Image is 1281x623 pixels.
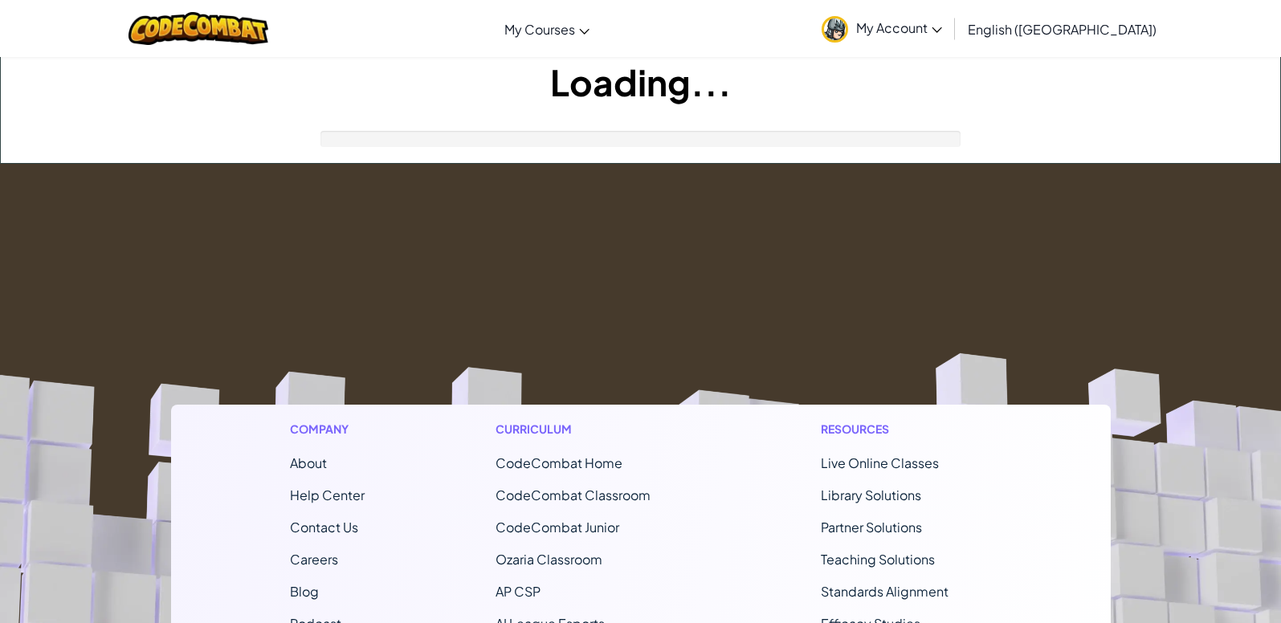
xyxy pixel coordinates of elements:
span: English ([GEOGRAPHIC_DATA]) [968,21,1157,38]
a: English ([GEOGRAPHIC_DATA]) [960,7,1165,51]
a: AP CSP [496,583,541,600]
a: CodeCombat Classroom [496,487,651,503]
h1: Curriculum [496,421,690,438]
a: Standards Alignment [821,583,949,600]
img: avatar [822,16,848,43]
span: My Account [856,19,942,36]
a: Teaching Solutions [821,551,935,568]
a: Library Solutions [821,487,921,503]
a: About [290,454,327,471]
img: CodeCombat logo [129,12,269,45]
a: Partner Solutions [821,519,922,535]
span: Contact Us [290,519,358,535]
a: Blog [290,583,319,600]
span: CodeCombat Home [496,454,622,471]
a: Careers [290,551,338,568]
a: My Account [814,3,950,54]
a: Live Online Classes [821,454,939,471]
h1: Resources [821,421,992,438]
h1: Loading... [1,57,1280,107]
h1: Company [290,421,365,438]
a: Help Center [290,487,365,503]
a: My Courses [496,7,598,51]
span: My Courses [504,21,575,38]
a: Ozaria Classroom [496,551,602,568]
a: CodeCombat Junior [496,519,619,535]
